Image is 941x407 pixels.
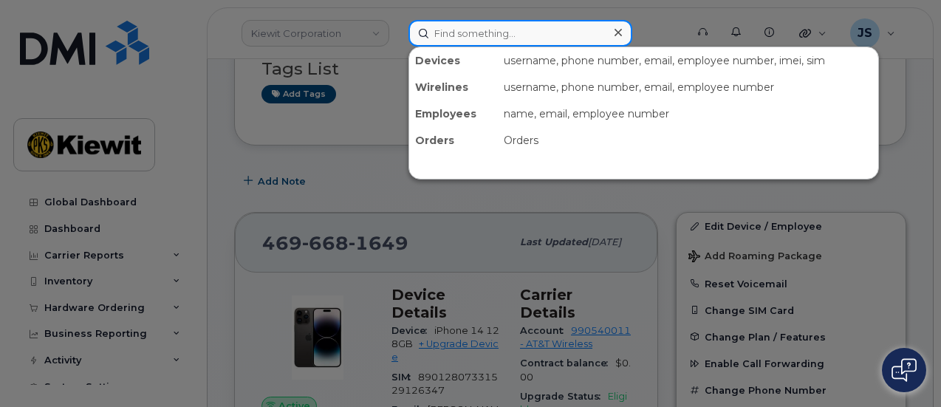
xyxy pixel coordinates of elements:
[498,100,878,127] div: name, email, employee number
[892,358,917,382] img: Open chat
[498,127,878,154] div: Orders
[408,20,632,47] input: Find something...
[498,47,878,74] div: username, phone number, email, employee number, imei, sim
[409,74,498,100] div: Wirelines
[409,47,498,74] div: Devices
[409,100,498,127] div: Employees
[409,127,498,154] div: Orders
[498,74,878,100] div: username, phone number, email, employee number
